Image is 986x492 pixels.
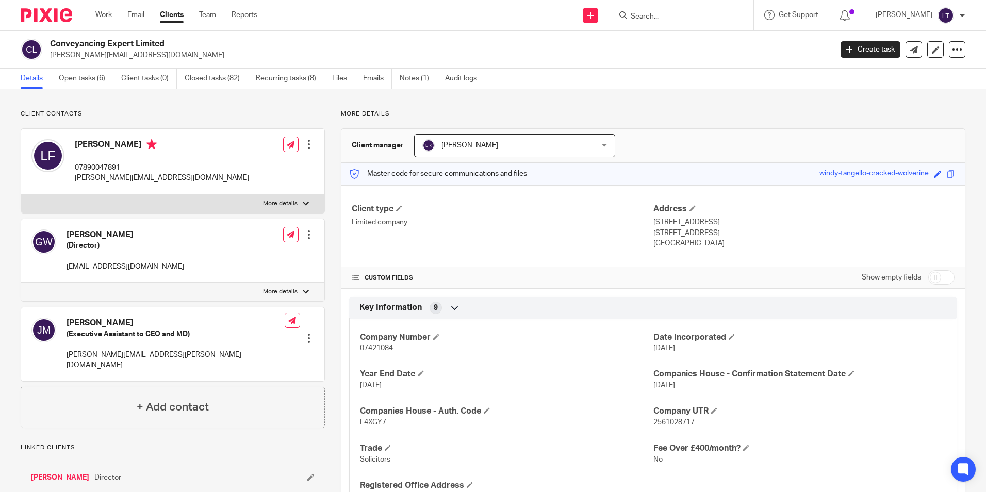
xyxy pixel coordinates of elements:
img: svg%3E [31,139,64,172]
span: 9 [434,303,438,313]
h4: Fee Over £400/month? [653,443,946,454]
h5: (Director) [67,240,184,251]
span: No [653,456,663,463]
h4: [PERSON_NAME] [75,139,249,152]
a: Closed tasks (82) [185,69,248,89]
p: More details [263,288,298,296]
h4: Company Number [360,332,653,343]
p: [PERSON_NAME] [876,10,932,20]
h4: Registered Office Address [360,480,653,491]
p: Limited company [352,217,653,227]
a: Email [127,10,144,20]
i: Primary [146,139,157,150]
h4: Companies House - Auth. Code [360,406,653,417]
img: svg%3E [21,39,42,60]
a: Reports [232,10,257,20]
h4: [PERSON_NAME] [67,229,184,240]
p: More details [341,110,965,118]
span: [DATE] [360,382,382,389]
span: [PERSON_NAME] [441,142,498,149]
h4: [PERSON_NAME] [67,318,285,329]
a: Emails [363,69,392,89]
p: [STREET_ADDRESS] [653,217,955,227]
a: Open tasks (6) [59,69,113,89]
img: svg%3E [422,139,435,152]
h4: Address [653,204,955,215]
h4: CUSTOM FIELDS [352,274,653,282]
img: svg%3E [31,318,56,342]
a: Create task [841,41,900,58]
h4: Companies House - Confirmation Statement Date [653,369,946,380]
p: 07890047891 [75,162,249,173]
img: svg%3E [31,229,56,254]
h2: Conveyancing Expert Limited [50,39,670,50]
span: [DATE] [653,382,675,389]
p: [EMAIL_ADDRESS][DOMAIN_NAME] [67,261,184,272]
h5: (Executive Assistant to CEO and MD) [67,329,285,339]
a: Audit logs [445,69,485,89]
span: 07421084 [360,345,393,352]
span: Solicitors [360,456,390,463]
a: Files [332,69,355,89]
a: Details [21,69,51,89]
img: svg%3E [938,7,954,24]
p: [PERSON_NAME][EMAIL_ADDRESS][PERSON_NAME][DOMAIN_NAME] [67,350,285,371]
h4: + Add contact [137,399,209,415]
a: Team [199,10,216,20]
span: 2561028717 [653,419,695,426]
span: [DATE] [653,345,675,352]
p: Client contacts [21,110,325,118]
p: [STREET_ADDRESS] [653,228,955,238]
a: [PERSON_NAME] [31,472,89,483]
span: Key Information [359,302,422,313]
a: Recurring tasks (8) [256,69,324,89]
a: Clients [160,10,184,20]
img: Pixie [21,8,72,22]
label: Show empty fields [862,272,921,283]
h4: Year End Date [360,369,653,380]
p: [GEOGRAPHIC_DATA] [653,238,955,249]
p: [PERSON_NAME][EMAIL_ADDRESS][DOMAIN_NAME] [50,50,825,60]
h4: Date Incorporated [653,332,946,343]
a: Notes (1) [400,69,437,89]
h4: Company UTR [653,406,946,417]
input: Search [630,12,722,22]
h4: Client type [352,204,653,215]
p: Linked clients [21,444,325,452]
h3: Client manager [352,140,404,151]
p: Master code for secure communications and files [349,169,527,179]
p: More details [263,200,298,208]
p: [PERSON_NAME][EMAIL_ADDRESS][DOMAIN_NAME] [75,173,249,183]
span: L4XGY7 [360,419,386,426]
a: Work [95,10,112,20]
span: Get Support [779,11,818,19]
a: Client tasks (0) [121,69,177,89]
div: windy-tangello-cracked-wolverine [819,168,929,180]
h4: Trade [360,443,653,454]
span: Director [94,472,121,483]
